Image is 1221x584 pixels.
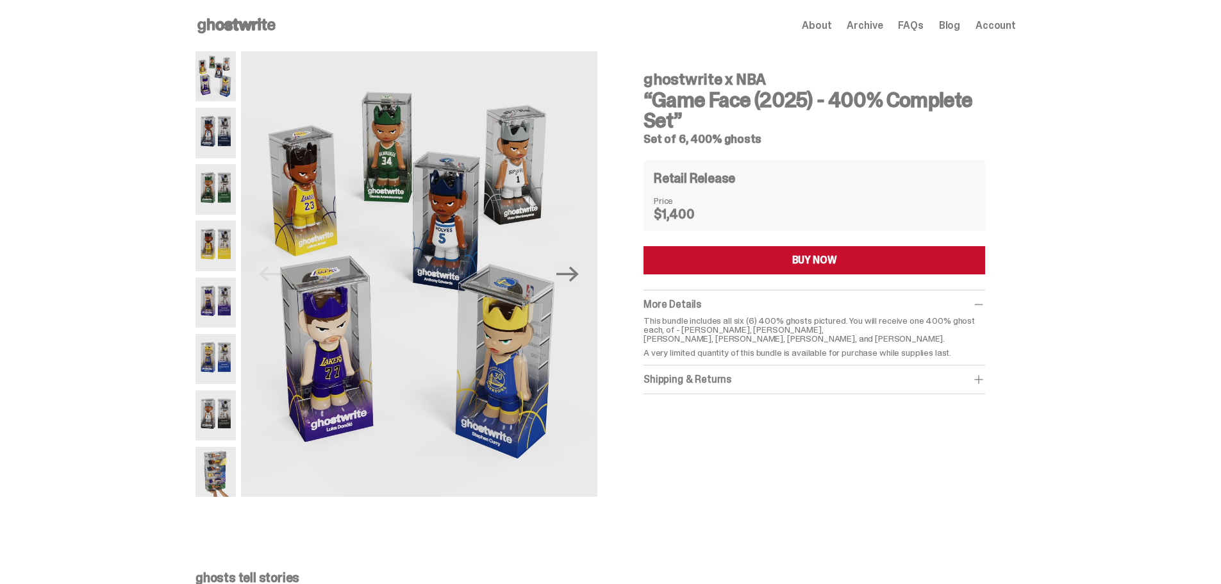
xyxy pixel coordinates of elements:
[898,21,923,31] a: FAQs
[195,108,236,158] img: NBA-400-HG-Ant.png
[195,390,236,440] img: NBA-400-HG-Wemby.png
[644,246,985,274] button: BUY NOW
[195,278,236,328] img: NBA-400-HG-Luka.png
[195,221,236,271] img: NBA-400-HG%20Bron.png
[644,90,985,131] h3: “Game Face (2025) - 400% Complete Set”
[802,21,831,31] a: About
[554,260,582,288] button: Next
[644,133,985,145] h5: Set of 6, 400% ghosts
[654,208,718,221] dd: $1,400
[976,21,1016,31] a: Account
[195,51,236,101] img: NBA-400-HG-Main.png
[644,348,985,357] p: A very limited quantity of this bundle is available for purchase while supplies last.
[644,373,985,386] div: Shipping & Returns
[792,255,837,265] div: BUY NOW
[644,297,701,311] span: More Details
[644,316,985,343] p: This bundle includes all six (6) 400% ghosts pictured. You will receive one 400% ghost each, of -...
[195,334,236,384] img: NBA-400-HG-Steph.png
[847,21,883,31] a: Archive
[939,21,960,31] a: Blog
[195,164,236,214] img: NBA-400-HG-Giannis.png
[654,172,735,185] h4: Retail Release
[654,196,718,205] dt: Price
[241,51,597,497] img: NBA-400-HG-Main.png
[195,447,236,497] img: NBA-400-HG-Scale.png
[644,72,985,87] h4: ghostwrite x NBA
[195,571,1016,584] p: ghosts tell stories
